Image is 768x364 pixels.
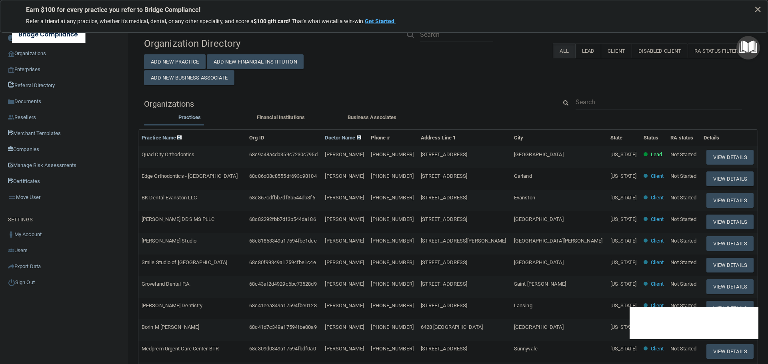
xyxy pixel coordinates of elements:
[249,302,316,308] span: 68c41eea349a17594fbe0128
[142,195,197,201] span: BK Dental Evanston LLC
[8,279,15,286] img: ic_power_dark.7ecde6b1.png
[514,259,564,265] span: [GEOGRAPHIC_DATA]
[8,51,14,57] img: organization-icon.f8decf85.png
[142,302,202,308] span: [PERSON_NAME] Dentistry
[325,216,364,222] span: [PERSON_NAME]
[249,281,316,287] span: 68c43af2d4929c6bc73528d9
[8,263,14,270] img: icon-export.b9366987.png
[514,302,532,308] span: Lansing
[421,151,468,157] span: [STREET_ADDRESS]
[651,193,664,203] p: Client
[670,195,696,201] span: Not Started
[421,238,506,244] span: [STREET_ADDRESS][PERSON_NAME]
[610,281,637,287] span: [US_STATE]
[651,171,664,181] p: Client
[207,54,304,69] button: Add New Financial Institution
[514,173,532,179] span: Garland
[736,36,760,60] button: Open Resource Center
[651,215,664,224] p: Client
[148,113,231,122] label: Practices
[8,99,14,105] img: icon-documents.8dae5593.png
[610,238,637,244] span: [US_STATE]
[421,195,468,201] span: [STREET_ADDRESS]
[706,215,754,229] button: View Details
[670,259,696,265] span: Not Started
[610,195,637,201] span: [US_STATE]
[421,346,468,352] span: [STREET_ADDRESS]
[511,130,607,146] th: City
[418,130,511,146] th: Address Line 1
[706,279,754,294] button: View Details
[421,281,468,287] span: [STREET_ADDRESS]
[651,150,662,159] p: Lead
[239,113,322,122] label: Financial Institutions
[144,113,235,124] li: Practices
[8,231,14,238] img: ic_user_dark.df1a06c3.png
[694,48,746,54] span: RA Status Filter
[178,114,201,120] span: Practices
[610,151,637,157] span: [US_STATE]
[142,324,199,330] span: Borin M [PERSON_NAME]
[371,324,413,330] span: [PHONE_NUMBER]
[651,279,664,289] p: Client
[249,195,315,201] span: 68c867cdfbb7df3b544db3f6
[142,259,227,265] span: Smile Studio of [GEOGRAPHIC_DATA]
[371,259,413,265] span: [PHONE_NUMBER]
[325,151,364,157] span: [PERSON_NAME]
[26,18,254,24] span: Refer a friend at any practice, whether it's medical, dental, or any other speciality, and score a
[142,173,238,179] span: Edge Orthodontics - [GEOGRAPHIC_DATA]
[371,346,413,352] span: [PHONE_NUMBER]
[144,54,206,69] button: Add New Practice
[670,346,696,352] span: Not Started
[249,173,316,179] span: 68c86d08c8555df693c98104
[249,216,316,222] span: 68c82292fbb7df3b544da186
[325,324,364,330] span: [PERSON_NAME]
[420,27,493,42] input: Search
[421,324,483,330] span: 6428 [GEOGRAPHIC_DATA]
[289,18,365,24] span: ! That's what we call a win-win.
[371,173,413,179] span: [PHONE_NUMBER]
[325,195,364,201] span: [PERSON_NAME]
[700,130,758,146] th: Details
[610,173,637,179] span: [US_STATE]
[670,281,696,287] span: Not Started
[514,216,564,222] span: [GEOGRAPHIC_DATA]
[754,3,762,16] button: Close
[142,238,196,244] span: [PERSON_NAME] Studio
[706,301,754,316] button: View Details
[26,6,742,14] p: Earn $100 for every practice you refer to Bridge Compliance!
[514,151,564,157] span: [GEOGRAPHIC_DATA]
[371,281,413,287] span: [PHONE_NUMBER]
[651,344,664,354] p: Client
[607,130,640,146] th: State
[576,95,742,109] input: Search
[249,259,316,265] span: 68c80f99349a17594fbe1c4e
[249,151,317,157] span: 68c9a48a4da359c7230c795d
[8,67,14,73] img: enterprise.0d942306.png
[601,44,632,58] label: Client
[632,44,688,58] label: Disabled Client
[514,346,538,352] span: Sunnyvale
[249,238,316,244] span: 68c81853349a17594fbe1dce
[325,281,364,287] span: [PERSON_NAME]
[407,31,414,38] img: ic-search.3b580494.png
[670,216,696,222] span: Not Started
[8,215,33,225] label: SETTINGS
[371,151,413,157] span: [PHONE_NUMBER]
[514,195,535,201] span: Evanston
[8,247,14,254] img: icon-users.e205127d.png
[706,258,754,273] button: View Details
[610,216,637,222] span: [US_STATE]
[235,113,326,124] li: Financial Institutions
[640,130,668,146] th: Status
[325,302,364,308] span: [PERSON_NAME]
[325,135,361,141] a: Doctor Name
[330,113,414,122] label: Business Associates
[630,307,758,339] iframe: Drift Widget Chat Controller
[142,216,215,222] span: [PERSON_NAME] DDS MS PLLC
[706,344,754,359] button: View Details
[8,114,14,121] img: ic_reseller.de258add.png
[651,258,664,267] p: Client
[325,346,364,352] span: [PERSON_NAME]
[706,236,754,251] button: View Details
